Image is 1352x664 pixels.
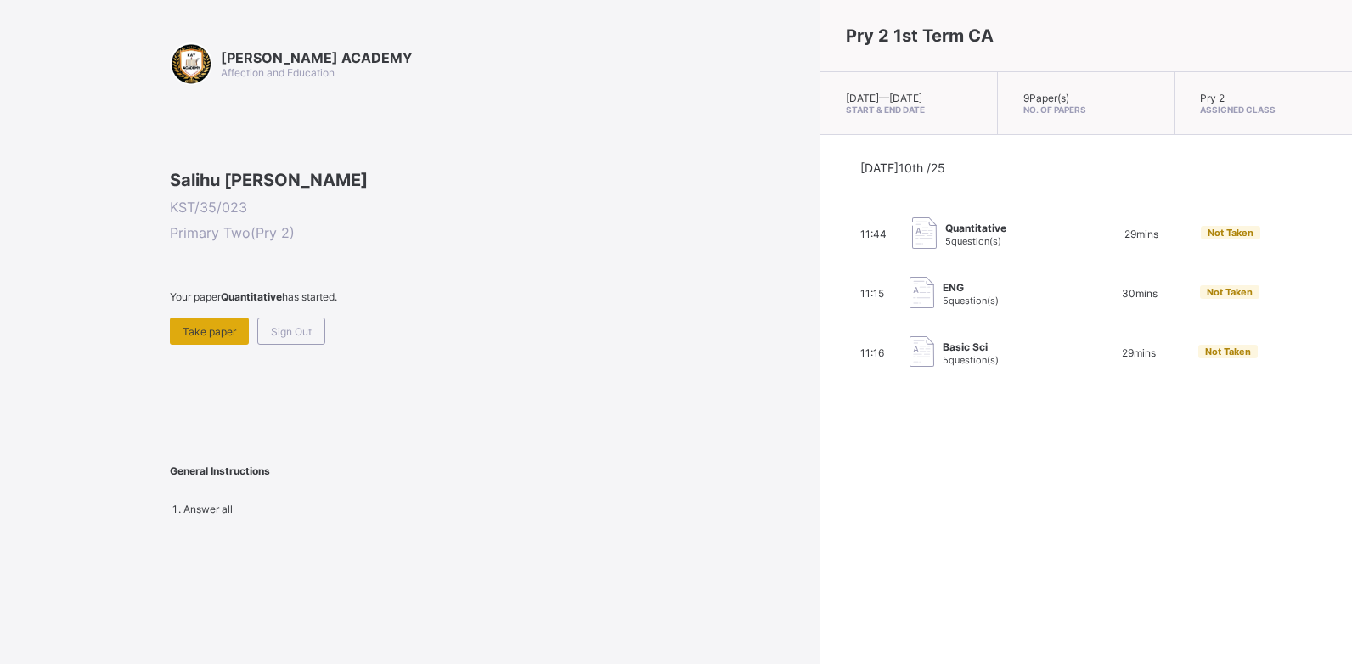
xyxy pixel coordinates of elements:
[860,228,887,240] span: 11:44
[271,325,312,338] span: Sign Out
[860,346,884,359] span: 11:16
[945,222,1006,234] span: Quantitative
[1208,227,1253,239] span: Not Taken
[910,336,934,368] img: take_paper.cd97e1aca70de81545fe8e300f84619e.svg
[1122,287,1158,300] span: 30 mins
[170,224,811,241] span: Primary Two ( Pry 2 )
[1023,92,1069,104] span: 9 Paper(s)
[1124,228,1158,240] span: 29 mins
[846,25,994,46] span: Pry 2 1st Term CA
[170,170,811,190] span: Salihu [PERSON_NAME]
[170,290,811,303] span: Your paper has started.
[221,49,413,66] span: [PERSON_NAME] ACADEMY
[860,160,945,175] span: [DATE] 10th /25
[170,464,270,477] span: General Instructions
[170,199,811,216] span: KST/35/023
[846,92,922,104] span: [DATE] — [DATE]
[943,354,999,366] span: 5 question(s)
[1205,346,1251,357] span: Not Taken
[183,325,236,338] span: Take paper
[943,281,999,294] span: ENG
[221,290,282,303] b: Quantitative
[945,235,1001,247] span: 5 question(s)
[943,340,999,353] span: Basic Sci
[943,295,999,307] span: 5 question(s)
[846,104,972,115] span: Start & End Date
[1207,286,1253,298] span: Not Taken
[183,503,233,515] span: Answer all
[1122,346,1156,359] span: 29 mins
[1200,92,1225,104] span: Pry 2
[860,287,884,300] span: 11:15
[221,66,335,79] span: Affection and Education
[1023,104,1149,115] span: No. of Papers
[912,217,937,249] img: take_paper.cd97e1aca70de81545fe8e300f84619e.svg
[910,277,934,308] img: take_paper.cd97e1aca70de81545fe8e300f84619e.svg
[1200,104,1327,115] span: Assigned Class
